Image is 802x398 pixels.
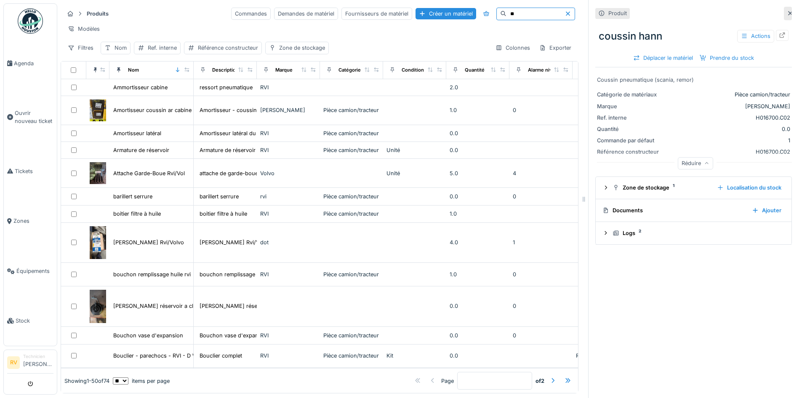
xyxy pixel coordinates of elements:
div: 0.0 [663,125,790,133]
a: Équipements [4,246,57,296]
div: RVI [260,210,317,218]
div: Catégorie [338,67,361,74]
div: coussin hann [595,25,792,47]
div: Produit [608,9,627,17]
img: Attache Garde-Boue Rvi/Vol [90,162,106,184]
div: Nom [115,44,127,52]
div: [PERSON_NAME] réservoir a clé Volvo-Rvi [113,302,222,310]
div: Bouclier complet [200,352,242,360]
span: Ouvrir nouveau ticket [15,109,53,125]
div: rvi [260,192,317,200]
div: RVI [260,83,317,91]
div: Pièce camion/tracteur [323,192,380,200]
div: bouchon remplissage huile rvi [113,270,191,278]
div: Catégorie de matériaux [597,91,660,99]
div: Page [441,377,454,385]
img: Badge_color-CXgf-gQk.svg [18,8,43,34]
div: 0 [513,106,569,114]
div: Armature de réservoir [200,146,256,154]
div: Volvo [260,169,317,177]
div: Colonnes [492,42,534,54]
div: Zone de stockage [279,44,325,52]
div: Nom [128,67,139,74]
div: Actions [737,30,774,42]
div: 0 [513,270,569,278]
div: 1.0 [450,270,506,278]
div: boitier filtre à huile [113,210,161,218]
div: 2.0 [450,83,506,91]
div: Marque [597,102,660,110]
div: 1.0 [450,210,506,218]
div: Fournisseurs de matériel [341,8,412,20]
div: Showing 1 - 50 of 74 [64,377,109,385]
div: 1 [513,238,569,246]
div: Référence constructeur [597,148,660,156]
div: [PERSON_NAME] [663,102,790,110]
div: 0 [513,331,569,339]
li: [PERSON_NAME] [23,353,53,371]
div: Pièce camion/tracteur [323,146,380,154]
div: RVI [260,146,317,154]
div: 1 [663,136,790,144]
div: Bouchon vase d'expansion [113,331,183,339]
div: barillert serrure [200,192,239,200]
div: Commandes [231,8,271,20]
img: Amortisseur coussin ar cabine rvi/vol [90,99,106,121]
div: 0 [513,192,569,200]
div: H016700.C02 [663,114,790,122]
div: Ref. interne [148,44,177,52]
div: Pièce camion/tracteur [663,91,790,99]
span: Tickets [15,167,53,175]
div: Attache Garde-Boue Rvi/Vol [113,169,185,177]
div: RVI [260,352,317,360]
div: 5.0 [450,169,506,177]
a: Ouvrir nouveau ticket [4,88,57,147]
strong: of 2 [536,377,544,385]
span: Agenda [14,59,53,67]
div: Ajouter [749,205,785,216]
div: Amortisseur coussin ar cabine rvi/vol [113,106,209,114]
div: Technicien [23,353,53,360]
span: Stock [16,317,53,325]
div: Pièce camion/tracteur [323,129,380,137]
div: Documents [602,206,745,214]
div: [PERSON_NAME] [260,106,317,114]
div: H016700.C02 [663,148,790,156]
strong: Produits [83,10,112,18]
div: ressort pneumatique [200,83,253,91]
div: Référence constructeur [198,44,258,52]
div: barillert serrure [113,192,152,200]
a: Agenda [4,38,57,88]
summary: DocumentsAjouter [599,203,788,218]
div: Unité [386,146,443,154]
div: [PERSON_NAME] Rvi/Volvo [113,238,184,246]
div: Quantité [465,67,485,74]
div: 1.0 [450,106,506,114]
div: Pièce camion/tracteur [323,331,380,339]
div: Marque [275,67,293,74]
span: Équipements [16,267,53,275]
div: Quantité [597,125,660,133]
div: 4 [513,169,569,177]
div: Localisation du stock [714,182,785,193]
div: Bouchon vase d'expansion [200,331,269,339]
div: Zone de stockage [613,184,710,192]
summary: Logs2 [599,225,788,241]
div: Unité [386,169,443,177]
div: [PERSON_NAME] réservoir a clé Volvo-Rvi [200,302,309,310]
div: 4.0 [450,238,506,246]
div: items per page [113,377,170,385]
div: [PERSON_NAME] Rvi/Volvo [200,238,270,246]
div: Exporter [536,42,575,54]
div: Amortisseur latéral du support d'amortisseur ca... [200,129,328,137]
div: Amortisseur - coussin d'air arrière cabine [200,106,306,114]
div: Déplacer le matériel [630,52,696,64]
a: RV Technicien[PERSON_NAME] [7,353,53,374]
div: 0.0 [450,146,506,154]
div: Bouclier - parechocs - RVI - D WIDE [113,352,206,360]
div: Pièce camion/tracteur [323,210,380,218]
div: attache de garde-boue [200,169,258,177]
div: Pièce camion/tracteur [323,352,380,360]
img: Bouchons réservoir a clé Volvo-Rvi [90,290,106,323]
div: Créer un matériel [416,8,476,19]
